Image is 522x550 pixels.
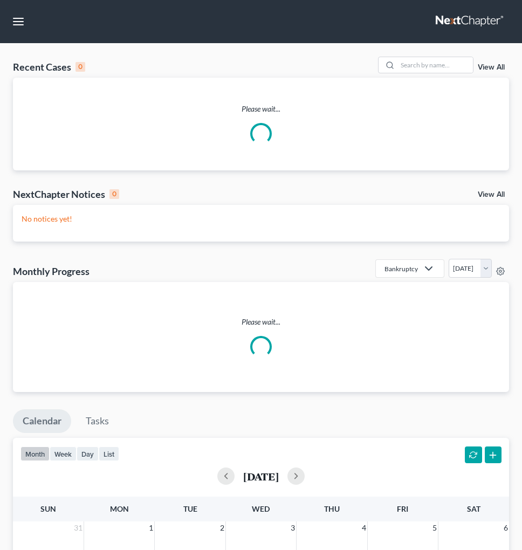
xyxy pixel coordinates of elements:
div: 0 [75,62,85,72]
p: No notices yet! [22,214,500,224]
a: View All [478,64,505,71]
div: Recent Cases [13,60,85,73]
span: Sat [467,504,480,513]
span: 5 [431,521,438,534]
span: 1 [148,521,154,534]
span: 3 [290,521,296,534]
span: 2 [219,521,225,534]
div: Bankruptcy [384,264,418,273]
div: NextChapter Notices [13,188,119,201]
h2: [DATE] [243,471,279,482]
span: Thu [324,504,340,513]
a: Calendar [13,409,71,433]
span: 4 [361,521,367,534]
span: 6 [503,521,509,534]
h3: Monthly Progress [13,265,90,278]
span: Tue [183,504,197,513]
button: month [20,446,50,461]
a: View All [478,191,505,198]
span: Mon [110,504,129,513]
button: list [99,446,119,461]
div: 0 [109,189,119,199]
span: 31 [73,521,84,534]
p: Please wait... [22,317,500,327]
span: Wed [252,504,270,513]
button: day [77,446,99,461]
button: week [50,446,77,461]
p: Please wait... [13,104,509,114]
a: Tasks [76,409,119,433]
input: Search by name... [397,57,473,73]
span: Fri [397,504,408,513]
span: Sun [40,504,56,513]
